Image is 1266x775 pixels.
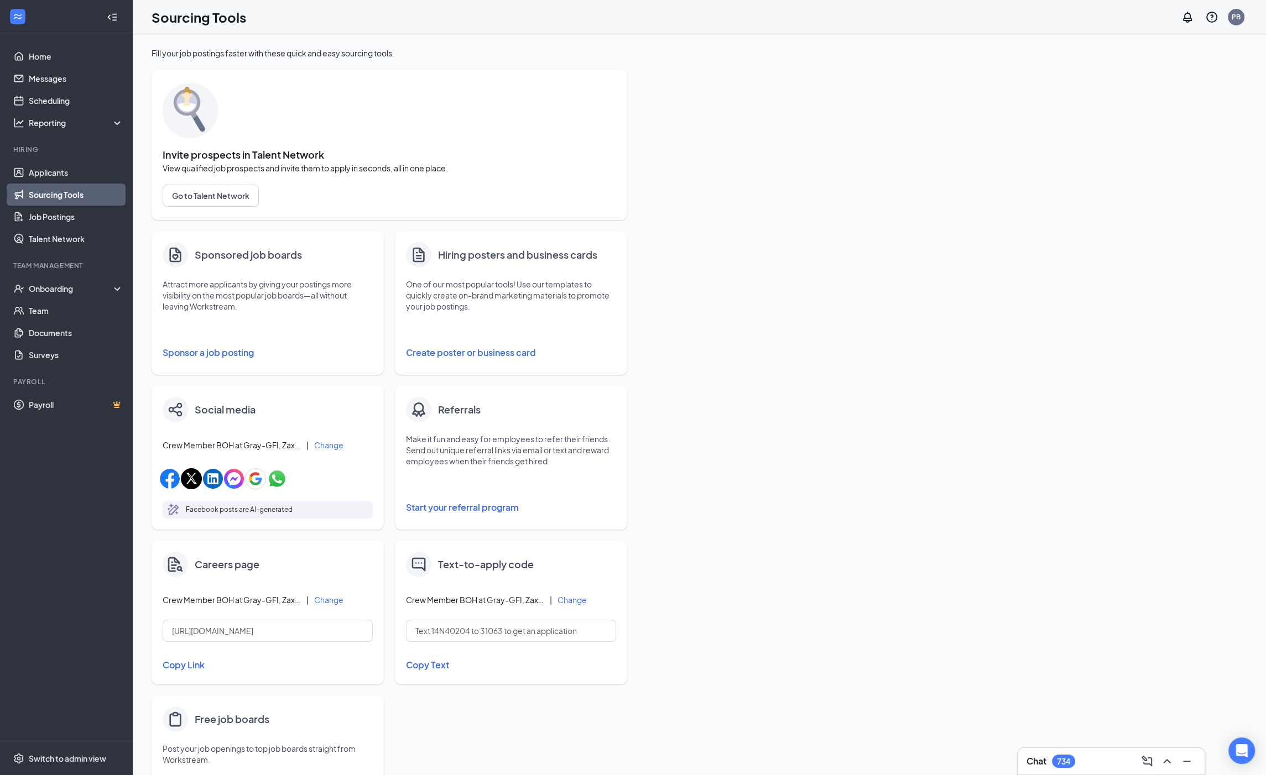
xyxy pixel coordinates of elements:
[1180,755,1194,768] svg: Minimize
[195,247,302,263] h4: Sponsored job boards
[29,161,123,184] a: Applicants
[168,557,183,572] img: careers
[160,469,180,489] img: facebookIcon
[13,377,121,386] div: Payroll
[406,279,616,312] p: One of our most popular tools! Use our templates to quickly create on-brand marketing materials t...
[245,468,266,489] img: googleIcon
[29,45,123,67] a: Home
[186,504,293,515] p: Facebook posts are AI-generated
[163,656,373,674] button: Copy Link
[314,596,343,604] button: Change
[406,496,616,519] button: Start your referral program
[1232,12,1241,22] div: PB
[163,185,259,207] button: Go to Talent Network
[438,402,481,417] h4: Referrals
[550,594,552,606] div: |
[29,753,106,764] div: Switch to admin view
[410,245,428,264] svg: Document
[29,344,123,366] a: Surveys
[29,283,114,294] div: Onboarding
[406,433,616,467] p: Make it fun and easy for employees to refer their friends. Send out unique referral links via ema...
[29,184,123,206] a: Sourcing Tools
[1138,752,1156,770] button: ComposeMessage
[167,503,180,516] svg: MagicPencil
[203,469,223,489] img: linkedinIcon
[306,439,309,451] div: |
[163,149,616,160] span: Invite prospects in Talent Network
[314,441,343,449] button: Change
[1228,737,1255,764] div: Open Intercom Messenger
[1160,755,1174,768] svg: ChevronUp
[163,83,218,138] img: sourcing-tools
[411,557,426,572] img: text
[267,469,287,489] img: whatsappIcon
[438,557,534,572] h4: Text-to-apply code
[163,279,373,312] p: Attract more applicants by giving your postings more visibility on the most popular job boards—al...
[406,342,616,364] button: Create poster or business card
[163,439,301,451] span: Crew Member BOH at Gray-GFI, Zaxbys
[1178,752,1196,770] button: Minimize
[166,710,184,728] img: clipboard
[13,283,24,294] svg: UserCheck
[1158,752,1176,770] button: ChevronUp
[107,12,118,23] svg: Collapse
[195,402,256,417] h4: Social media
[29,67,123,90] a: Messages
[1205,11,1218,24] svg: QuestionInfo
[152,8,246,27] h1: Sourcing Tools
[195,557,259,572] h4: Careers page
[13,117,24,128] svg: Analysis
[13,753,24,764] svg: Settings
[166,246,184,264] img: clipboard
[406,594,544,605] span: Crew Member BOH at Gray-GFI, Zaxbys
[163,743,373,765] p: Post your job openings to top job boards straight from Workstream.
[13,145,121,154] div: Hiring
[29,117,124,128] div: Reporting
[163,185,616,207] a: Go to Talent Network
[29,90,123,112] a: Scheduling
[1057,757,1070,766] div: 734
[29,394,123,416] a: PayrollCrown
[406,656,616,674] button: Copy Text
[1140,755,1154,768] svg: ComposeMessage
[410,401,428,418] img: badge
[29,300,123,322] a: Team
[1027,755,1046,767] h3: Chat
[163,342,373,364] button: Sponsor a job posting
[13,261,121,270] div: Team Management
[306,594,309,606] div: |
[438,247,597,263] h4: Hiring posters and business cards
[181,468,202,489] img: xIcon
[152,48,627,59] div: Fill your job postings faster with these quick and easy sourcing tools.
[12,11,23,22] svg: WorkstreamLogo
[224,469,244,489] img: facebookMessengerIcon
[29,206,123,228] a: Job Postings
[168,402,183,417] img: share
[29,228,123,250] a: Talent Network
[1181,11,1194,24] svg: Notifications
[558,596,587,604] button: Change
[195,711,269,727] h4: Free job boards
[163,594,301,605] span: Crew Member BOH at Gray-GFI, Zaxbys
[29,322,123,344] a: Documents
[163,163,616,174] span: View qualified job prospects and invite them to apply in seconds, all in one place.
